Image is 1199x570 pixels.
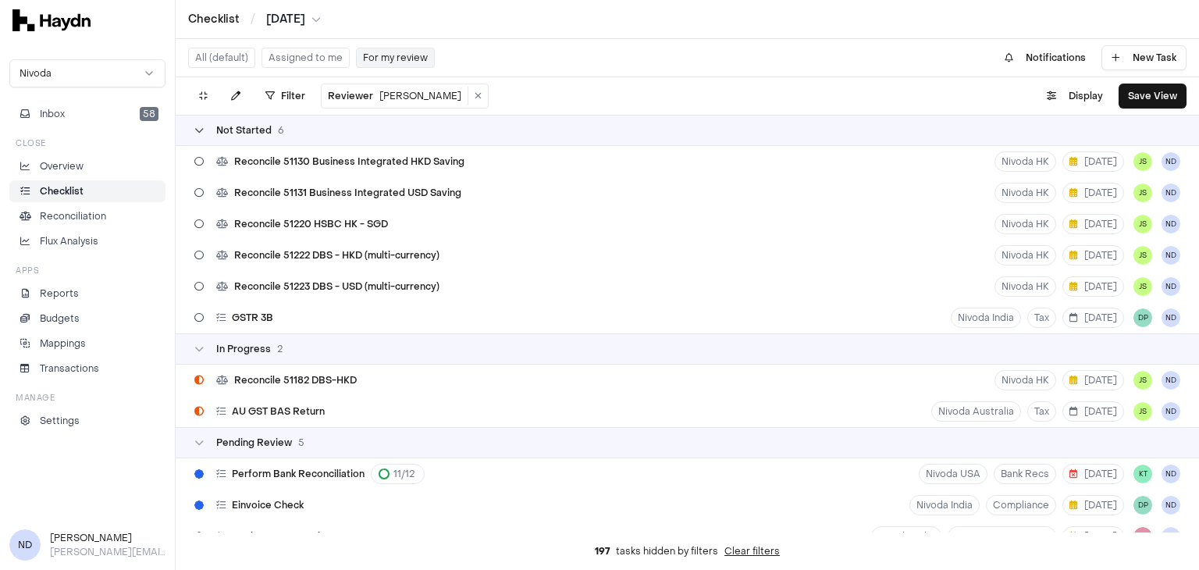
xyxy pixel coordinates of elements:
[232,530,332,543] span: Review Open Invoice
[1133,152,1152,171] button: JS
[232,312,273,324] span: GSTR 3B
[322,87,468,105] button: Reviewer[PERSON_NAME]
[1162,308,1180,327] button: ND
[1162,496,1180,515] button: ND
[1062,370,1124,390] button: [DATE]
[247,11,258,27] span: /
[1162,215,1180,233] button: ND
[266,12,321,27] button: [DATE]
[1069,249,1117,262] span: [DATE]
[232,405,325,418] span: AU GST BAS Return
[1133,308,1152,327] button: DP
[1119,84,1187,109] button: Save View
[176,533,1199,570] div: tasks hidden by filters
[216,343,271,355] span: In Progress
[232,468,365,480] span: Perform Bank Reconciliation
[1062,526,1124,547] button: [DATE]
[9,230,165,252] a: Flux Analysis
[1162,277,1180,296] button: ND
[1162,371,1180,390] span: ND
[1062,214,1124,234] button: [DATE]
[724,545,780,558] button: Clear filters
[266,12,305,27] span: [DATE]
[1069,155,1117,168] span: [DATE]
[995,45,1095,70] button: Notifications
[1062,183,1124,203] button: [DATE]
[9,103,165,125] button: Inbox58
[278,124,284,137] span: 6
[277,343,283,355] span: 2
[234,187,461,199] span: Reconcile 51131 Business Integrated USD Saving
[1162,402,1180,421] button: ND
[1133,246,1152,265] button: JS
[948,526,1056,547] button: Open invoice review
[1062,308,1124,328] button: [DATE]
[1069,468,1117,480] span: [DATE]
[16,265,39,276] h3: Apps
[994,276,1056,297] button: Nivoda HK
[1162,246,1180,265] button: ND
[234,155,464,168] span: Reconcile 51130 Business Integrated HKD Saving
[9,283,165,305] a: Reports
[994,370,1056,390] button: Nivoda HK
[1162,527,1180,546] button: ND
[256,84,315,109] button: Filter
[1133,527,1152,546] span: SK
[919,464,987,484] button: Nivoda USA
[9,529,41,561] span: ND
[951,308,1021,328] button: Nivoda India
[9,180,165,202] a: Checklist
[1069,280,1117,293] span: [DATE]
[1162,465,1180,483] button: ND
[1069,218,1117,230] span: [DATE]
[40,234,98,248] p: Flux Analysis
[16,137,46,149] h3: Close
[216,436,292,449] span: Pending Review
[1133,183,1152,202] button: JS
[1069,187,1117,199] span: [DATE]
[40,287,79,301] p: Reports
[40,184,84,198] p: Checklist
[262,48,350,68] button: Assigned to me
[50,531,165,545] h3: [PERSON_NAME]
[188,12,240,27] a: Checklist
[1069,405,1117,418] span: [DATE]
[1162,183,1180,202] span: ND
[994,183,1056,203] button: Nivoda HK
[1133,465,1152,483] span: KT
[1062,464,1124,484] button: [DATE]
[234,218,388,230] span: Reconcile 51220 HSBC HK - SGD
[188,12,321,27] nav: breadcrumb
[328,90,373,102] span: Reviewer
[1062,495,1124,515] button: [DATE]
[16,392,55,404] h3: Manage
[216,124,272,137] span: Not Started
[994,245,1056,265] button: Nivoda HK
[1037,84,1112,109] button: Display
[40,362,99,376] p: Transactions
[40,107,65,121] span: Inbox
[1133,371,1152,390] button: JS
[40,414,80,428] p: Settings
[40,159,84,173] p: Overview
[188,48,255,68] button: All (default)
[1133,496,1152,515] button: DP
[40,209,106,223] p: Reconciliation
[1162,152,1180,171] button: ND
[1069,530,1117,543] span: [DATE]
[1133,215,1152,233] button: JS
[1133,277,1152,296] button: JS
[595,545,610,558] span: 197
[9,358,165,379] a: Transactions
